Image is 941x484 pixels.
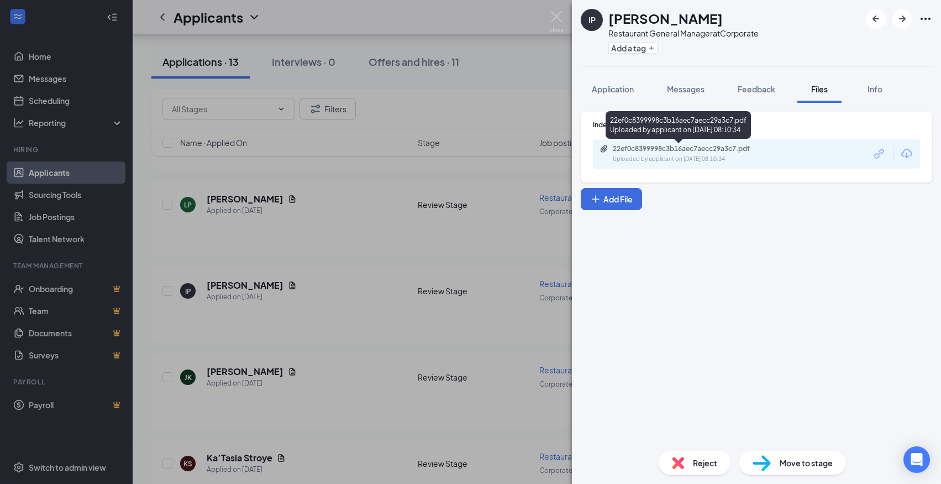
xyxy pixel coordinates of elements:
[600,144,608,153] svg: Paperclip
[581,188,642,210] button: Add FilePlus
[592,84,634,94] span: Application
[608,9,723,28] h1: [PERSON_NAME]
[738,84,775,94] span: Feedback
[892,9,912,29] button: ArrowRight
[869,12,882,25] svg: ArrowLeftNew
[903,446,930,473] div: Open Intercom Messenger
[667,84,705,94] span: Messages
[648,45,655,51] svg: Plus
[613,144,767,153] div: 22ef0c8399998c3b16aec7aecc29a3c7.pdf
[613,155,779,164] div: Uploaded by applicant on [DATE] 08:10:34
[900,147,913,160] svg: Download
[593,120,920,129] div: Indeed Resume
[896,12,909,25] svg: ArrowRight
[919,12,932,25] svg: Ellipses
[588,14,596,25] div: IP
[606,111,751,139] div: 22ef0c8399998c3b16aec7aecc29a3c7.pdf Uploaded by applicant on [DATE] 08:10:34
[608,28,759,39] div: Restaurant General Manager at Corporate
[600,144,779,164] a: Paperclip22ef0c8399998c3b16aec7aecc29a3c7.pdfUploaded by applicant on [DATE] 08:10:34
[811,84,828,94] span: Files
[590,194,601,205] svg: Plus
[866,9,886,29] button: ArrowLeftNew
[868,84,882,94] span: Info
[872,147,887,161] svg: Link
[693,457,717,469] span: Reject
[608,42,658,54] button: PlusAdd a tag
[780,457,833,469] span: Move to stage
